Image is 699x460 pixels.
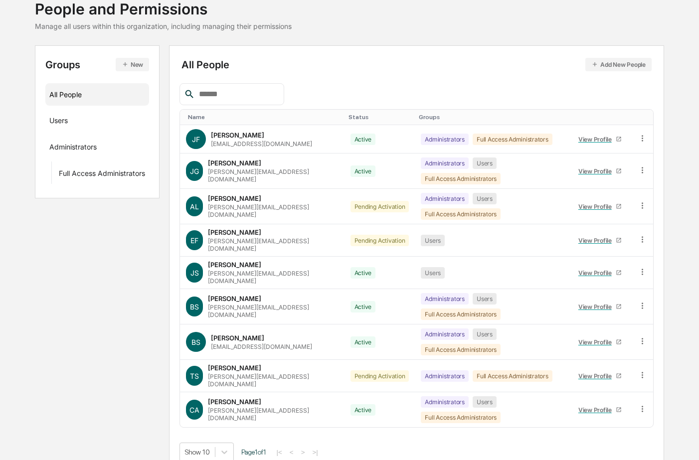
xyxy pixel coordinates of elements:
div: Active [350,301,376,312]
a: View Profile [574,265,626,281]
div: Pending Activation [350,370,409,382]
div: Users [473,396,497,408]
div: [PERSON_NAME][EMAIL_ADDRESS][DOMAIN_NAME] [208,373,338,388]
div: View Profile [578,237,616,244]
div: Pending Activation [350,235,409,246]
div: Toggle SortBy [349,114,411,121]
button: < [287,448,297,457]
span: EF [190,236,198,245]
div: [PERSON_NAME] [208,364,261,372]
div: Toggle SortBy [572,114,628,121]
a: View Profile [574,199,626,214]
div: Administrators [421,328,469,340]
div: All People [49,86,145,103]
div: Administrators [421,134,469,145]
div: View Profile [578,136,616,143]
div: View Profile [578,303,616,310]
span: JG [190,167,199,175]
div: Users [473,193,497,204]
button: Add New People [585,58,652,71]
div: Full Access Administrators [421,344,501,355]
a: View Profile [574,402,626,418]
div: [PERSON_NAME] [208,194,261,202]
div: [PERSON_NAME] [211,334,264,342]
div: Active [350,267,376,279]
div: [EMAIL_ADDRESS][DOMAIN_NAME] [211,140,312,148]
div: Manage all users within this organization, including managing their permissions [35,22,292,30]
a: View Profile [574,368,626,384]
div: View Profile [578,269,616,277]
button: New [116,58,149,71]
button: >| [309,448,321,457]
div: Administrators [421,370,469,382]
span: Page 1 of 1 [241,448,266,456]
div: [PERSON_NAME] [208,295,261,303]
span: CA [189,406,199,414]
div: [PERSON_NAME][EMAIL_ADDRESS][DOMAIN_NAME] [208,270,338,285]
div: [PERSON_NAME] [208,159,261,167]
div: Users [421,235,445,246]
div: Administrators [421,293,469,305]
button: |< [274,448,285,457]
div: [PERSON_NAME][EMAIL_ADDRESS][DOMAIN_NAME] [208,168,338,183]
div: Pending Activation [350,201,409,212]
div: [PERSON_NAME] [208,228,261,236]
div: [PERSON_NAME][EMAIL_ADDRESS][DOMAIN_NAME] [208,237,338,252]
a: View Profile [574,132,626,147]
div: [PERSON_NAME][EMAIL_ADDRESS][DOMAIN_NAME] [208,203,338,218]
div: Groups [45,58,149,71]
div: View Profile [578,338,616,346]
div: Active [350,134,376,145]
div: [PERSON_NAME] [211,131,264,139]
div: Full Access Administrators [421,412,501,423]
div: Active [350,336,376,348]
div: Full Access Administrators [421,308,501,320]
a: View Profile [574,334,626,350]
div: Toggle SortBy [640,114,649,121]
div: Full Access Administrators [421,173,501,184]
a: View Profile [574,233,626,248]
span: AL [190,202,199,211]
div: Users [49,116,68,128]
div: Active [350,404,376,416]
div: Toggle SortBy [188,114,341,121]
div: Toggle SortBy [419,114,564,121]
div: [PERSON_NAME][EMAIL_ADDRESS][DOMAIN_NAME] [208,407,338,422]
div: Full Access Administrators [473,134,552,145]
div: Administrators [421,157,469,169]
button: > [298,448,308,457]
div: View Profile [578,167,616,175]
div: Full Access Administrators [59,169,145,181]
div: Users [473,157,497,169]
div: Active [350,165,376,177]
span: JF [192,135,200,144]
div: Full Access Administrators [473,370,552,382]
span: BS [190,303,199,311]
div: Users [473,293,497,305]
div: Users [421,267,445,279]
div: View Profile [578,203,616,210]
div: Administrators [421,396,469,408]
div: [EMAIL_ADDRESS][DOMAIN_NAME] [211,343,312,350]
a: View Profile [574,163,626,179]
div: Full Access Administrators [421,208,501,220]
div: View Profile [578,372,616,380]
div: Administrators [49,143,97,154]
div: View Profile [578,406,616,414]
div: Users [473,328,497,340]
div: [PERSON_NAME][EMAIL_ADDRESS][DOMAIN_NAME] [208,304,338,318]
div: Administrators [421,193,469,204]
div: [PERSON_NAME] [208,261,261,269]
div: All People [181,58,652,71]
div: [PERSON_NAME] [208,398,261,406]
a: View Profile [574,299,626,314]
span: TS [190,372,199,380]
span: JS [190,269,199,277]
span: BS [191,338,200,346]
